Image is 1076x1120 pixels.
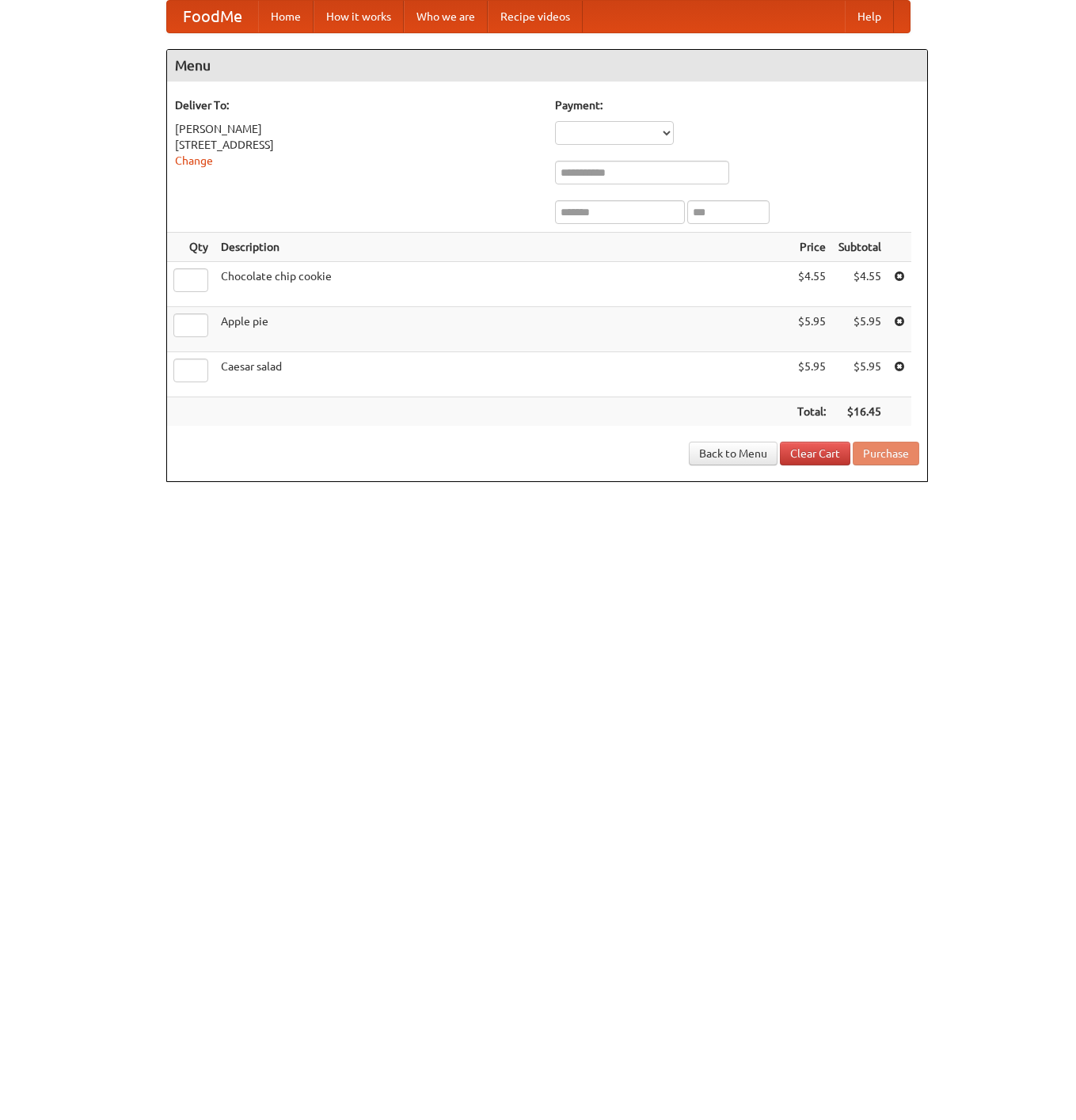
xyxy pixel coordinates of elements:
[167,50,927,82] h4: Menu
[832,352,888,397] td: $5.95
[832,233,888,262] th: Subtotal
[215,262,791,307] td: Chocolate chip cookie
[845,1,894,32] a: Help
[215,352,791,397] td: Caesar salad
[175,154,213,167] a: Change
[175,121,539,137] div: [PERSON_NAME]
[689,442,778,465] a: Back to Menu
[791,233,832,262] th: Price
[791,352,832,397] td: $5.95
[258,1,314,32] a: Home
[555,97,919,113] h5: Payment:
[832,397,888,427] th: $16.45
[175,97,539,113] h5: Deliver To:
[314,1,404,32] a: How it works
[488,1,583,32] a: Recipe videos
[791,262,832,307] td: $4.55
[215,307,791,352] td: Apple pie
[780,442,850,465] a: Clear Cart
[175,137,539,153] div: [STREET_ADDRESS]
[853,442,919,465] button: Purchase
[404,1,488,32] a: Who we are
[215,233,791,262] th: Description
[167,1,258,32] a: FoodMe
[167,233,215,262] th: Qty
[791,397,832,427] th: Total:
[791,307,832,352] td: $5.95
[832,262,888,307] td: $4.55
[832,307,888,352] td: $5.95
